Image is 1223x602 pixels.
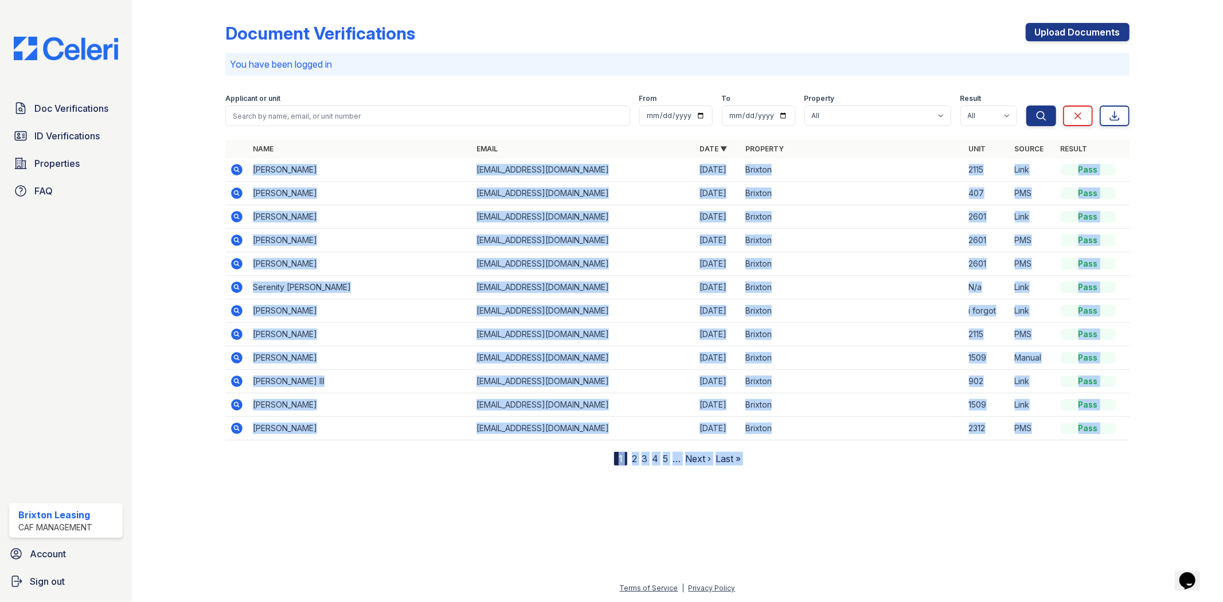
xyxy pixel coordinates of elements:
[34,101,108,115] span: Doc Verifications
[964,346,1010,370] td: 1509
[745,144,784,153] a: Property
[642,453,647,464] a: 3
[695,346,741,370] td: [DATE]
[1061,376,1116,387] div: Pass
[741,182,964,205] td: Brixton
[695,299,741,323] td: [DATE]
[1010,229,1056,252] td: PMS
[969,144,986,153] a: Unit
[225,105,630,126] input: Search by name, email, or unit number
[1061,282,1116,293] div: Pass
[964,417,1010,440] td: 2312
[1061,305,1116,316] div: Pass
[1010,370,1056,393] td: Link
[248,346,471,370] td: [PERSON_NAME]
[1061,423,1116,434] div: Pass
[1061,352,1116,363] div: Pass
[695,276,741,299] td: [DATE]
[9,97,123,120] a: Doc Verifications
[964,205,1010,229] td: 2601
[1061,144,1088,153] a: Result
[964,370,1010,393] td: 902
[9,124,123,147] a: ID Verifications
[614,452,627,466] div: 1
[225,23,415,44] div: Document Verifications
[248,229,471,252] td: [PERSON_NAME]
[804,94,835,103] label: Property
[1010,323,1056,346] td: PMS
[1010,417,1056,440] td: PMS
[1010,299,1056,323] td: Link
[716,453,741,464] a: Last »
[695,370,741,393] td: [DATE]
[230,57,1124,71] p: You have been logged in
[960,94,982,103] label: Result
[30,574,65,588] span: Sign out
[34,184,53,198] span: FAQ
[741,299,964,323] td: Brixton
[964,158,1010,182] td: 2115
[1026,23,1130,41] a: Upload Documents
[700,144,727,153] a: Date ▼
[663,453,668,464] a: 5
[652,453,658,464] a: 4
[5,570,127,593] a: Sign out
[1010,158,1056,182] td: Link
[695,158,741,182] td: [DATE]
[695,323,741,346] td: [DATE]
[695,229,741,252] td: [DATE]
[741,393,964,417] td: Brixton
[1010,276,1056,299] td: Link
[682,584,685,592] div: |
[248,299,471,323] td: [PERSON_NAME]
[620,584,678,592] a: Terms of Service
[248,370,471,393] td: [PERSON_NAME] III
[741,252,964,276] td: Brixton
[472,182,695,205] td: [EMAIL_ADDRESS][DOMAIN_NAME]
[472,276,695,299] td: [EMAIL_ADDRESS][DOMAIN_NAME]
[18,522,92,533] div: CAF Management
[225,94,280,103] label: Applicant or unit
[1061,187,1116,199] div: Pass
[695,205,741,229] td: [DATE]
[248,393,471,417] td: [PERSON_NAME]
[1010,205,1056,229] td: Link
[1010,182,1056,205] td: PMS
[248,158,471,182] td: [PERSON_NAME]
[741,417,964,440] td: Brixton
[964,252,1010,276] td: 2601
[472,158,695,182] td: [EMAIL_ADDRESS][DOMAIN_NAME]
[248,323,471,346] td: [PERSON_NAME]
[964,229,1010,252] td: 2601
[741,158,964,182] td: Brixton
[1061,258,1116,269] div: Pass
[472,252,695,276] td: [EMAIL_ADDRESS][DOMAIN_NAME]
[30,547,66,561] span: Account
[1061,234,1116,246] div: Pass
[695,417,741,440] td: [DATE]
[472,323,695,346] td: [EMAIL_ADDRESS][DOMAIN_NAME]
[689,584,736,592] a: Privacy Policy
[1061,399,1116,411] div: Pass
[964,276,1010,299] td: N/a
[741,323,964,346] td: Brixton
[673,452,681,466] span: …
[1010,393,1056,417] td: Link
[472,205,695,229] td: [EMAIL_ADDRESS][DOMAIN_NAME]
[248,182,471,205] td: [PERSON_NAME]
[695,182,741,205] td: [DATE]
[1175,556,1212,591] iframe: chat widget
[695,393,741,417] td: [DATE]
[964,299,1010,323] td: i forgot
[253,144,273,153] a: Name
[722,94,731,103] label: To
[472,370,695,393] td: [EMAIL_ADDRESS][DOMAIN_NAME]
[1061,211,1116,222] div: Pass
[248,205,471,229] td: [PERSON_NAME]
[964,393,1010,417] td: 1509
[18,508,92,522] div: Brixton Leasing
[5,542,127,565] a: Account
[472,417,695,440] td: [EMAIL_ADDRESS][DOMAIN_NAME]
[34,157,80,170] span: Properties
